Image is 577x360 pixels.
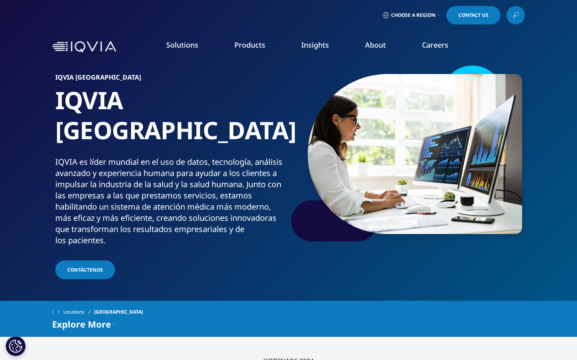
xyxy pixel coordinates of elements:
span: Explore More [52,319,111,329]
a: Contáctenos [55,260,115,279]
a: Solutions [166,40,198,50]
h6: IQVIA [GEOGRAPHIC_DATA] [55,74,286,85]
h1: IQVIA [GEOGRAPHIC_DATA] [55,85,286,156]
a: Locations [63,305,94,319]
a: Insights [301,40,329,50]
button: Configuración de cookies [6,336,26,356]
img: 1118_woman-looking-at-data.jpg [308,74,522,234]
a: About [365,40,386,50]
div: IQVIA es líder mundial en el uso de datos, tecnología, análisis avanzado y experiencia humana par... [55,156,286,246]
span: Choose a Region [391,12,436,18]
nav: Primary [119,28,525,66]
span: [GEOGRAPHIC_DATA] [94,305,143,319]
span: Contáctenos [67,266,103,273]
a: Products [234,40,265,50]
span: Contact Us [458,13,488,18]
a: Careers [422,40,448,50]
a: Contact Us [446,6,500,24]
